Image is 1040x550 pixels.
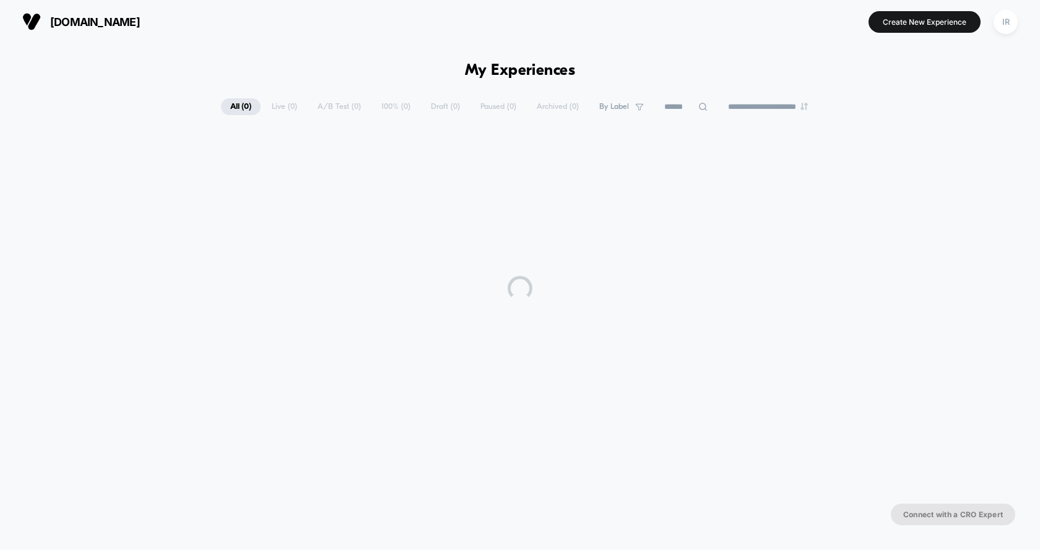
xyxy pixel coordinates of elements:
[221,98,261,115] span: All ( 0 )
[465,62,576,80] h1: My Experiences
[869,11,981,33] button: Create New Experience
[19,12,144,32] button: [DOMAIN_NAME]
[50,15,140,28] span: [DOMAIN_NAME]
[800,103,808,110] img: end
[990,9,1021,35] button: IR
[891,504,1015,525] button: Connect with a CRO Expert
[994,10,1018,34] div: IR
[599,102,629,111] span: By Label
[22,12,41,31] img: Visually logo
